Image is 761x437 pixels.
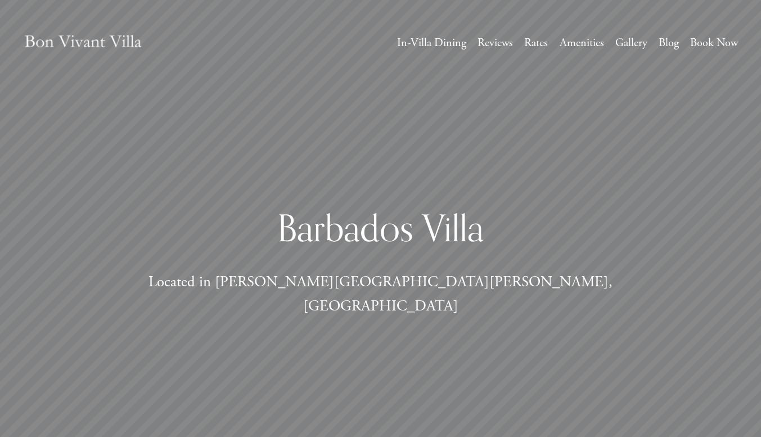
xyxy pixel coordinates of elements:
[113,205,648,251] h1: Barbados Villa
[113,270,648,318] p: Located in [PERSON_NAME][GEOGRAPHIC_DATA][PERSON_NAME], [GEOGRAPHIC_DATA]
[397,33,466,53] a: In-Villa Dining
[560,33,604,53] a: Amenities
[478,33,513,53] a: Reviews
[23,23,143,63] img: Caribbean Vacation Rental | Bon Vivant Villa
[524,33,548,53] a: Rates
[690,33,738,53] a: Book Now
[615,33,647,53] a: Gallery
[659,33,679,53] a: Blog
